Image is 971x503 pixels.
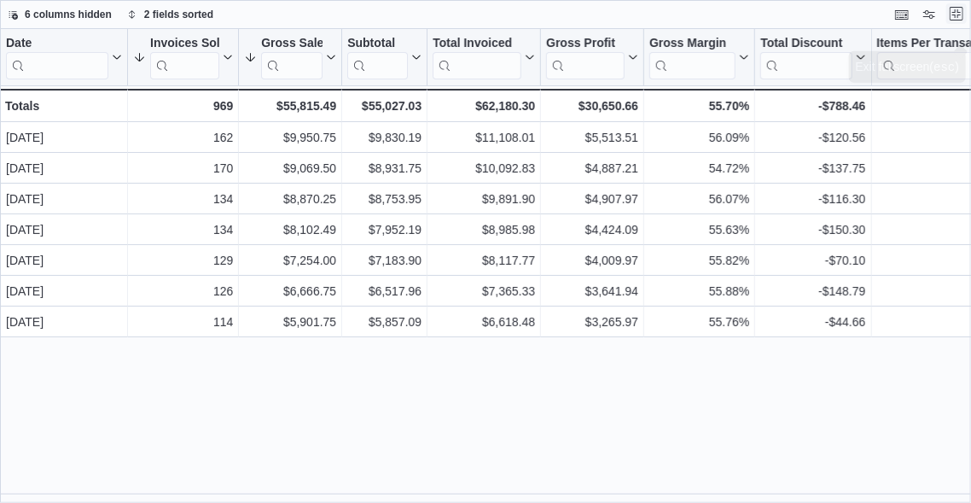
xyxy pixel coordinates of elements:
[25,8,112,21] span: 6 columns hidden
[433,189,535,209] div: $9,891.90
[649,127,749,148] div: 56.09%
[6,36,108,79] div: Date
[546,96,638,116] div: $30,650.66
[150,36,219,79] div: Invoices Sold
[546,127,638,148] div: $5,513.51
[133,312,233,332] div: 114
[261,36,323,52] div: Gross Sales
[433,219,535,240] div: $8,985.98
[760,158,865,178] div: -$137.75
[919,4,939,25] button: Display options
[760,219,865,240] div: -$150.30
[133,36,233,79] button: Invoices Sold
[892,4,912,25] button: Keyboard shortcuts
[133,158,233,178] div: 170
[6,127,122,148] div: [DATE]
[649,250,749,271] div: 55.82%
[760,250,865,271] div: -$70.10
[347,36,408,52] div: Subtotal
[649,36,736,52] div: Gross Margin
[649,281,749,301] div: 55.88%
[433,36,535,79] button: Total Invoiced
[546,158,638,178] div: $4,887.21
[546,250,638,271] div: $4,009.97
[433,312,535,332] div: $6,618.48
[546,36,638,79] button: Gross Profit
[347,312,422,332] div: $5,857.09
[261,36,323,79] div: Gross Sales
[6,312,122,332] div: [DATE]
[649,312,749,332] div: 55.76%
[433,36,521,79] div: Total Invoiced
[244,281,336,301] div: $6,666.75
[6,36,122,79] button: Date
[649,96,749,116] div: 55.70%
[433,250,535,271] div: $8,117.77
[347,189,422,209] div: $8,753.95
[649,219,749,240] div: 55.63%
[546,36,625,79] div: Gross Profit
[760,36,865,79] button: Total Discount
[760,36,852,79] div: Total Discount
[6,189,122,209] div: [DATE]
[760,36,852,52] div: Total Discount
[244,189,336,209] div: $8,870.25
[546,281,638,301] div: $3,641.94
[133,127,233,148] div: 162
[433,281,535,301] div: $7,365.33
[347,36,422,79] button: Subtotal
[244,96,336,116] div: $55,815.49
[347,158,422,178] div: $8,931.75
[933,48,955,61] kbd: esc
[244,158,336,178] div: $9,069.50
[347,219,422,240] div: $7,952.19
[760,312,865,332] div: -$44.66
[347,281,422,301] div: $6,517.96
[133,189,233,209] div: 134
[244,219,336,240] div: $8,102.49
[5,96,122,116] div: Totals
[433,158,535,178] div: $10,092.83
[144,8,213,21] span: 2 fields sorted
[244,250,336,271] div: $7,254.00
[133,96,233,116] div: 969
[6,158,122,178] div: [DATE]
[760,281,865,301] div: -$148.79
[6,281,122,301] div: [DATE]
[760,127,865,148] div: -$120.56
[1,4,119,25] button: 6 columns hidden
[347,96,422,116] div: $55,027.03
[649,36,749,79] button: Gross Margin
[150,36,219,52] div: Invoices Sold
[6,219,122,240] div: [DATE]
[760,96,865,116] div: -$788.46
[649,158,749,178] div: 54.72%
[433,96,535,116] div: $62,180.30
[546,312,638,332] div: $3,265.97
[546,219,638,240] div: $4,424.09
[120,4,220,25] button: 2 fields sorted
[433,36,521,52] div: Total Invoiced
[946,3,967,24] button: Exit fullscreen
[546,36,625,52] div: Gross Profit
[649,189,749,209] div: 56.07%
[546,189,638,209] div: $4,907.97
[133,219,233,240] div: 134
[856,45,960,63] div: Exit fullscreen ( )
[433,127,535,148] div: $11,108.01
[133,281,233,301] div: 126
[244,312,336,332] div: $5,901.75
[244,127,336,148] div: $9,950.75
[6,36,108,52] div: Date
[347,36,408,79] div: Subtotal
[6,250,122,271] div: [DATE]
[760,189,865,209] div: -$116.30
[244,36,336,79] button: Gross Sales
[347,127,422,148] div: $9,830.19
[649,36,736,79] div: Gross Margin
[133,250,233,271] div: 129
[347,250,422,271] div: $7,183.90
